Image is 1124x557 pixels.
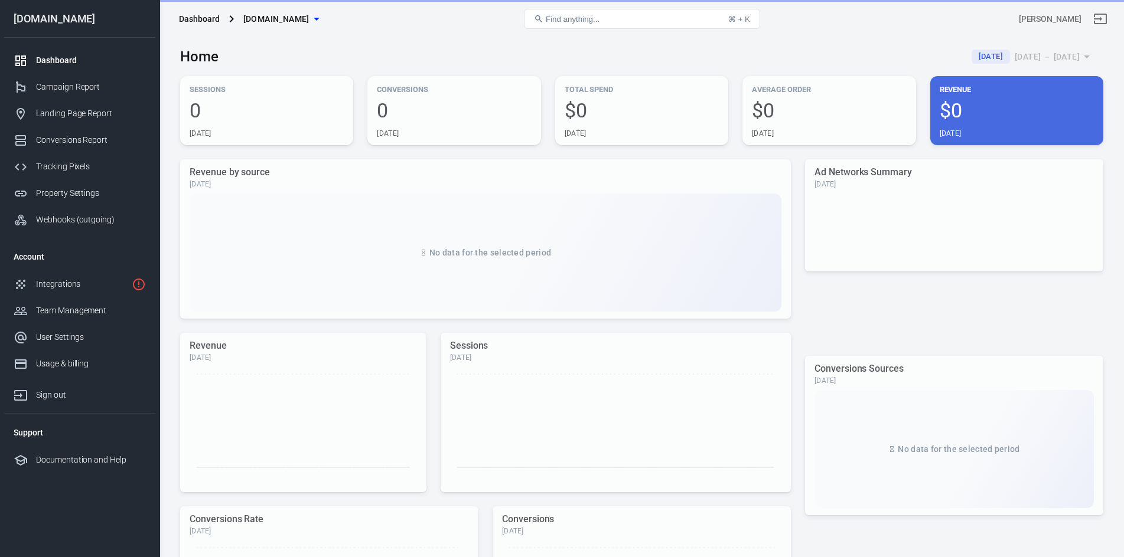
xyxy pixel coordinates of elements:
[36,304,146,317] div: Team Management
[524,9,760,29] button: Find anything...⌘ + K
[4,377,155,408] a: Sign out
[36,331,146,343] div: User Settings
[239,8,324,30] button: [DOMAIN_NAME]
[4,100,155,127] a: Landing Page Report
[36,187,146,199] div: Property Settings
[4,180,155,207] a: Property Settings
[4,127,155,153] a: Conversions Report
[132,277,146,291] svg: 1 networks not verified yet
[728,15,750,24] div: ⌘ + K
[4,14,155,24] div: [DOMAIN_NAME]
[36,81,146,93] div: Campaign Report
[36,454,146,466] div: Documentation and Help
[4,324,155,350] a: User Settings
[179,13,220,25] div: Dashboard
[36,160,146,173] div: Tracking Pixels
[36,214,146,226] div: Webhooks (outgoing)
[4,297,155,324] a: Team Management
[4,243,155,271] li: Account
[4,207,155,233] a: Webhooks (outgoing)
[36,358,146,370] div: Usage & billing
[4,74,155,100] a: Campaign Report
[4,153,155,180] a: Tracking Pixels
[4,418,155,447] li: Support
[180,48,219,65] h3: Home
[1019,13,1081,25] div: Account id: zlHrYCbJ
[36,107,146,120] div: Landing Page Report
[4,271,155,297] a: Integrations
[36,389,146,401] div: Sign out
[243,12,309,27] span: secureliving.com
[36,54,146,67] div: Dashboard
[546,15,600,24] span: Find anything...
[36,134,146,146] div: Conversions Report
[4,350,155,377] a: Usage & billing
[1086,5,1115,33] a: Sign out
[36,278,127,290] div: Integrations
[4,47,155,74] a: Dashboard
